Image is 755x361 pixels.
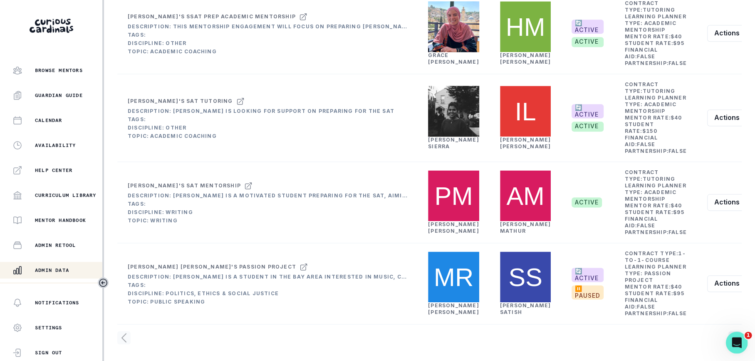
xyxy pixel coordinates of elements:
[572,20,604,34] span: 🔄 ACTIVE
[35,117,62,124] p: Calendar
[128,108,394,115] div: Description: [PERSON_NAME] is looking for support on preparing for the SAT
[35,267,69,274] p: Admin Data
[624,189,676,202] b: Academic Mentorship
[624,81,687,155] td: Contract Type: Learning Planner Type: Mentor Rate: Student Rate: Financial Aid: Partnership:
[572,122,604,132] span: active
[745,332,752,339] span: 1
[642,128,657,134] b: $ 150
[35,242,76,249] p: Admin Retool
[35,192,97,199] p: Curriculum Library
[30,19,73,33] img: Curious Cardinals Logo
[128,264,296,270] div: [PERSON_NAME] [PERSON_NAME]'s Passion Project
[128,217,407,224] div: Topic: Writing
[128,32,407,38] div: Tags:
[726,332,748,354] iframe: Intercom live chat
[668,60,687,66] b: false
[35,92,83,99] p: Guardian Guide
[624,101,676,114] b: Academic Mentorship
[35,299,79,306] p: Notifications
[673,290,685,296] b: $ 95
[671,115,682,121] b: $ 40
[624,169,687,236] td: Contract Type: Learning Planner Type: Mentor Rate: Student Rate: Financial Aid: Partnership:
[668,310,687,316] b: false
[98,277,109,288] button: Toggle sidebar
[642,176,675,182] b: tutoring
[668,229,687,235] b: false
[572,104,604,118] span: 🔄 ACTIVE
[572,37,604,47] span: active
[500,52,551,65] a: [PERSON_NAME] [PERSON_NAME]
[671,202,682,209] b: $ 40
[642,7,675,13] b: tutoring
[128,133,394,139] div: Topic: Academic Coaching
[35,349,62,356] p: Sign Out
[128,40,407,47] div: Discipline: Other
[128,299,407,305] div: Topic: Public Speaking
[575,285,600,299] div: ⏸️ paused
[128,23,407,30] div: Description: This mentorship engagement will focus on preparing [PERSON_NAME] for the SSAT exam f...
[637,53,655,60] b: false
[35,142,76,149] p: Availability
[500,302,551,315] a: [PERSON_NAME] Satish
[624,250,687,317] td: Contract Type: Learning Planner Type: Mentor Rate: Student Rate: Financial Aid: Partnership:
[637,304,655,310] b: false
[128,182,241,189] div: [PERSON_NAME]'s SAT Mentorship
[500,137,551,149] a: [PERSON_NAME] [PERSON_NAME]
[728,331,742,344] svg: page right
[128,282,407,289] div: Tags:
[128,274,407,280] div: Description: [PERSON_NAME] is a student in the bay area interested in music, computer science, bi...
[624,20,676,33] b: Academic Mentorship
[428,221,479,234] a: [PERSON_NAME] [PERSON_NAME]
[673,40,685,46] b: $ 95
[128,124,394,131] div: Discipline: Other
[35,67,83,74] p: Browse Mentors
[128,201,407,207] div: Tags:
[128,13,296,20] div: [PERSON_NAME]'s SSAT Prep Academic Mentorship
[624,250,686,263] b: 1-to-1-course
[35,217,86,224] p: Mentor Handbook
[128,116,394,123] div: Tags:
[572,268,604,282] span: 🔄 ACTIVE
[673,209,685,215] b: $ 95
[35,167,72,174] p: Help Center
[428,52,479,65] a: Grace [PERSON_NAME]
[624,270,671,283] b: Passion Project
[637,222,655,229] b: false
[500,221,551,234] a: [PERSON_NAME] Mathur
[128,98,233,105] div: [PERSON_NAME]'s SAT tutoring
[128,192,407,199] div: Description: [PERSON_NAME] is a motivated student preparing for the SAT, aiming to elevate his sc...
[671,33,682,40] b: $ 40
[428,137,479,149] a: [PERSON_NAME] Sierra
[668,148,687,154] b: false
[128,48,407,55] div: Topic: Academic Coaching
[642,88,675,94] b: tutoring
[637,141,655,147] b: false
[572,197,602,207] span: active
[128,209,407,216] div: Discipline: Writing
[428,302,479,315] a: [PERSON_NAME] [PERSON_NAME]
[128,290,407,297] div: Discipline: Politics, Ethics & Social Justice
[117,331,131,344] svg: page left
[35,324,62,331] p: Settings
[671,284,682,290] b: $ 40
